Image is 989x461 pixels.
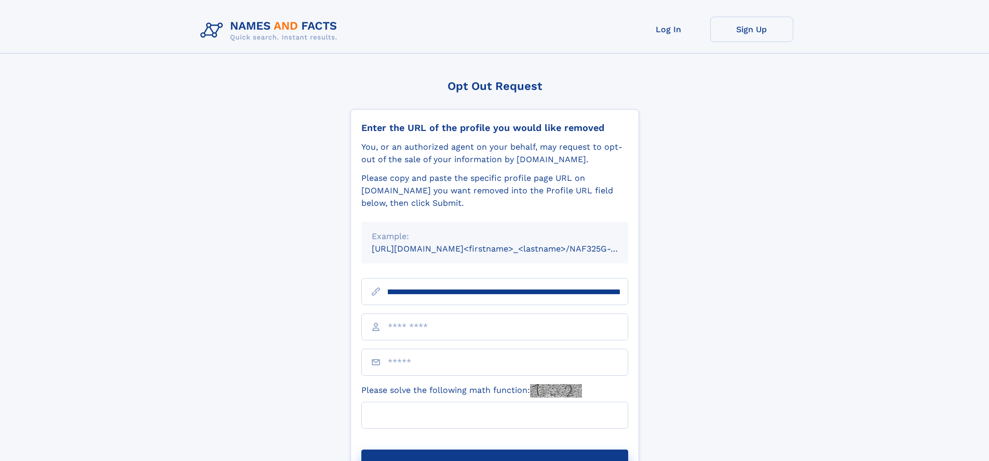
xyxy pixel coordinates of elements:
[372,244,648,254] small: [URL][DOMAIN_NAME]<firstname>_<lastname>/NAF325G-xxxxxxxx
[361,122,628,134] div: Enter the URL of the profile you would like removed
[710,17,793,42] a: Sign Up
[361,384,582,398] label: Please solve the following math function:
[627,17,710,42] a: Log In
[350,80,639,93] div: Opt Out Request
[361,141,628,166] div: You, or an authorized agent on your behalf, may request to opt-out of the sale of your informatio...
[196,17,346,45] img: Logo Names and Facts
[361,172,628,209] div: Please copy and paste the specific profile page URL on [DOMAIN_NAME] you want removed into the Pr...
[372,230,618,243] div: Example:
